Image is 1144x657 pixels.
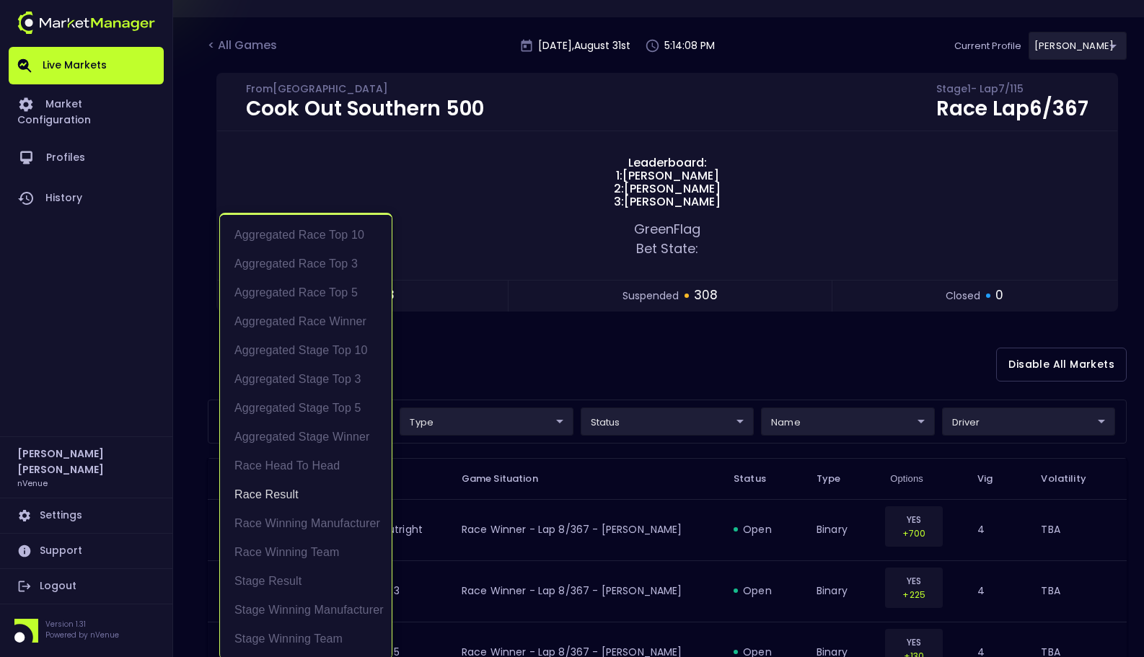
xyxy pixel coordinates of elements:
li: Aggregated Stage Top 3 [220,365,392,394]
li: Aggregated Stage Top 10 [220,336,392,365]
li: Race Head to Head [220,451,392,480]
li: Aggregated Race Top 10 [220,221,392,250]
li: Aggregated Stage Top 5 [220,394,392,423]
li: Race Winning Manufacturer [220,509,392,538]
li: Stage Winning Team [220,625,392,653]
li: Aggregated Stage Winner [220,423,392,451]
li: Stage Winning Manufacturer [220,596,392,625]
li: Stage Result [220,567,392,596]
li: Race Result [220,480,392,509]
li: Aggregated Race Top 5 [220,278,392,307]
li: Aggregated Race Winner [220,307,392,336]
li: Race Winning Team [220,538,392,567]
li: Aggregated Race Top 3 [220,250,392,278]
